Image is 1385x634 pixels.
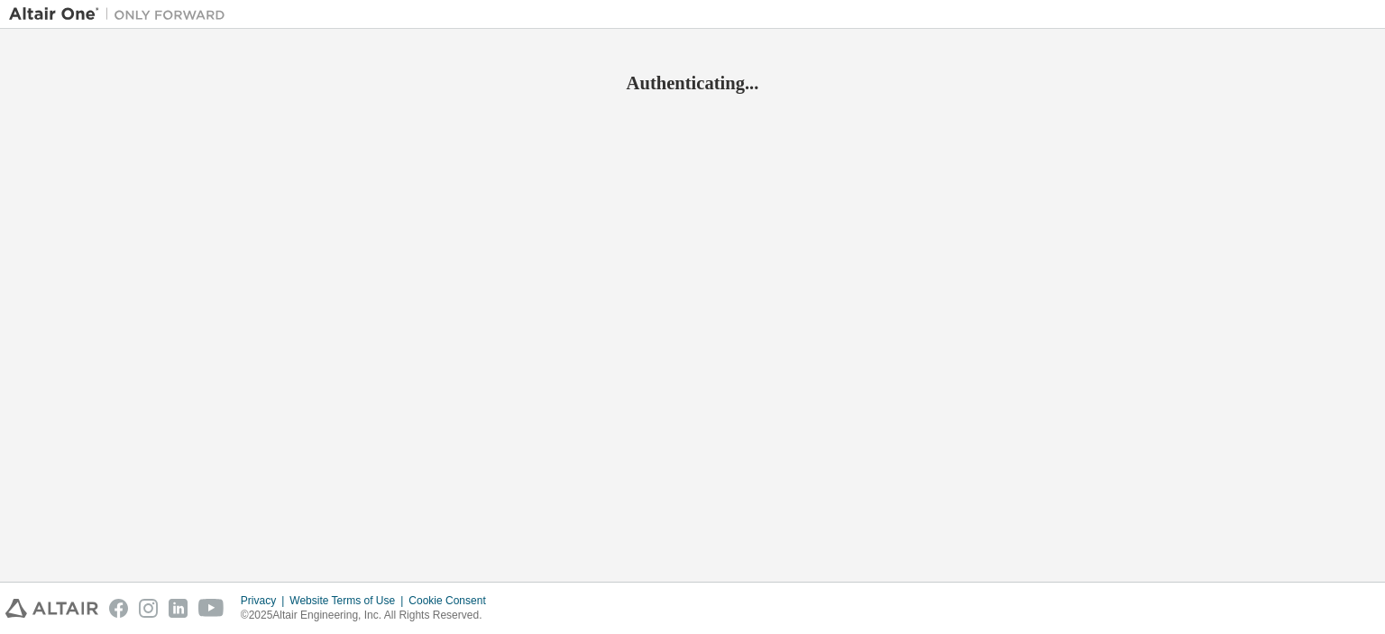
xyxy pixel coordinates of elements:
[139,599,158,618] img: instagram.svg
[289,593,408,608] div: Website Terms of Use
[198,599,225,618] img: youtube.svg
[241,608,497,623] p: © 2025 Altair Engineering, Inc. All Rights Reserved.
[241,593,289,608] div: Privacy
[169,599,188,618] img: linkedin.svg
[5,599,98,618] img: altair_logo.svg
[408,593,496,608] div: Cookie Consent
[9,71,1376,95] h2: Authenticating...
[9,5,234,23] img: Altair One
[109,599,128,618] img: facebook.svg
